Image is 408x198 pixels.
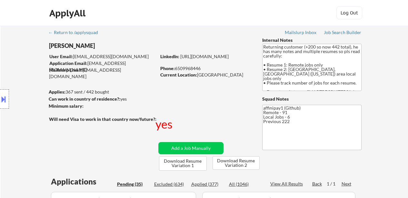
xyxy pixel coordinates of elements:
[154,181,186,187] div: Excluded (634)
[48,30,104,35] div: ← Return to /applysquad
[229,181,261,187] div: All (1046)
[48,30,104,36] a: ← Return to /applysquad
[336,6,362,19] button: Log Out
[270,181,305,187] div: View All Results
[180,54,229,59] a: [URL][DOMAIN_NAME]
[160,66,175,71] strong: Phone:
[49,8,87,19] div: ApplyAll
[160,54,179,59] strong: LinkedIn:
[285,30,317,36] a: Mailslurp Inbox
[327,181,342,187] div: 1 / 1
[117,181,149,187] div: Pending (35)
[159,156,207,171] button: Download Resume Variation 1
[191,181,224,187] div: Applied (377)
[312,181,323,187] div: Back
[324,30,362,35] div: Job Search Builder
[160,72,197,77] strong: Current Location:
[285,30,317,35] div: Mailslurp Inbox
[262,37,362,43] div: Internal Notes
[324,30,362,36] a: Job Search Builder
[262,96,362,102] div: Squad Notes
[155,116,174,132] div: yes
[160,72,252,78] div: [GEOGRAPHIC_DATA]
[160,65,252,72] div: 6509968446
[213,156,260,170] button: Download Resume Variation 2
[51,178,115,185] div: Applications
[158,142,224,154] button: Add a Job Manually
[342,181,352,187] div: Next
